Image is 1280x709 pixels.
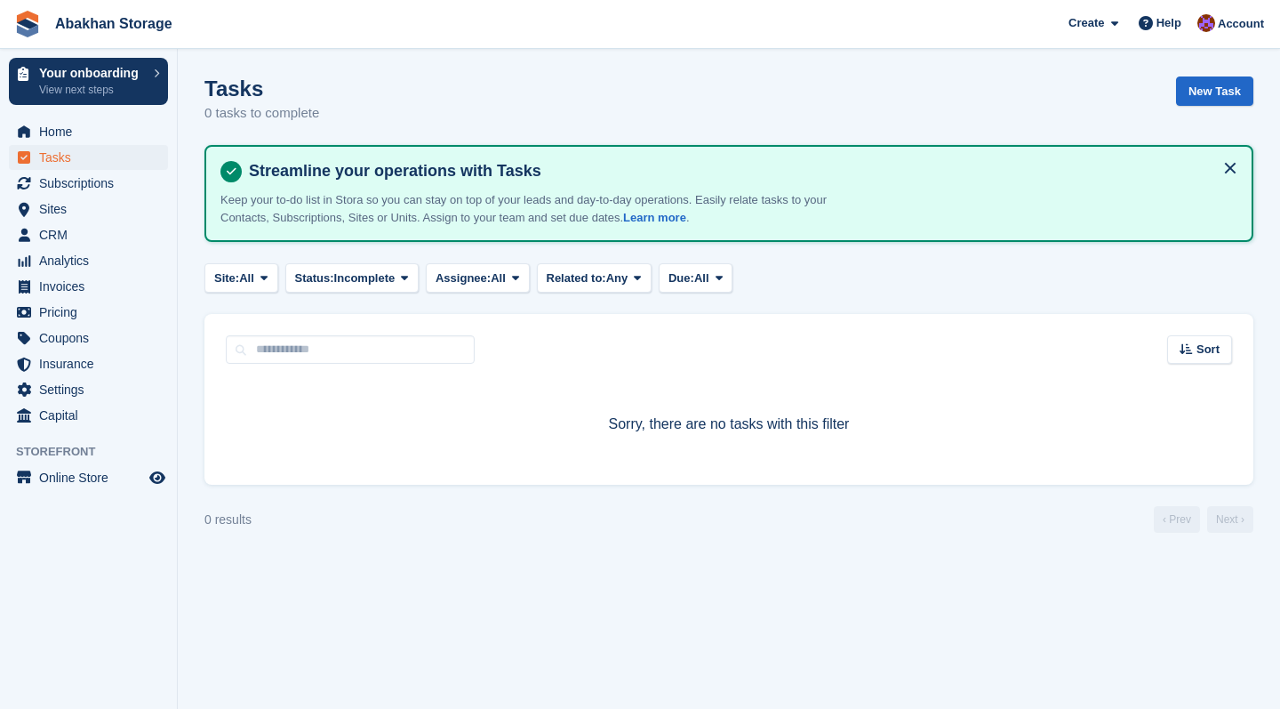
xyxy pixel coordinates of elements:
span: Tasks [39,145,146,170]
a: menu [9,403,168,428]
p: View next steps [39,82,145,98]
span: Related to: [547,270,606,287]
a: menu [9,119,168,144]
a: menu [9,377,168,402]
span: Analytics [39,248,146,273]
span: Site: [214,270,239,287]
a: menu [9,300,168,325]
span: Coupons [39,326,146,350]
button: Status: Incomplete [285,263,419,293]
h4: Streamline your operations with Tasks [242,161,1237,181]
a: New Task [1176,77,1253,106]
button: Assignee: All [426,263,530,293]
a: menu [9,145,168,170]
span: All [239,270,254,287]
a: menu [9,465,168,490]
span: CRM [39,222,146,247]
a: Preview store [147,467,168,488]
a: menu [9,222,168,247]
span: Create [1068,14,1104,32]
nav: Page [1150,506,1257,533]
a: menu [9,171,168,196]
a: menu [9,248,168,273]
a: menu [9,351,168,376]
span: Help [1156,14,1181,32]
a: menu [9,197,168,222]
span: Sites [39,197,146,222]
h1: Tasks [204,77,319,101]
span: Incomplete [334,270,396,287]
a: Your onboarding View next steps [9,58,168,105]
a: menu [9,326,168,350]
a: Abakhan Storage [48,9,180,38]
button: Site: All [204,263,278,293]
span: Insurance [39,351,146,376]
span: Sort [1196,341,1220,359]
span: Assignee: [436,270,491,287]
span: Any [606,270,628,287]
a: Next [1207,506,1253,533]
a: Previous [1154,506,1200,533]
span: Invoices [39,274,146,299]
img: stora-icon-8386f47178a22dfd0bd8f6a31ec36ba5ce8667c1dd55bd0f319d3a0aa187defe.svg [14,11,41,37]
span: Status: [295,270,334,287]
span: Pricing [39,300,146,325]
div: 0 results [204,511,252,529]
p: Your onboarding [39,67,145,79]
p: Sorry, there are no tasks with this filter [226,414,1232,435]
span: All [491,270,506,287]
span: Due: [668,270,694,287]
span: Capital [39,403,146,428]
span: Online Store [39,465,146,490]
button: Due: All [659,263,732,293]
p: 0 tasks to complete [204,103,319,124]
span: Home [39,119,146,144]
a: Learn more [623,211,686,224]
span: Account [1218,15,1264,33]
p: Keep your to-do list in Stora so you can stay on top of your leads and day-to-day operations. Eas... [220,191,843,226]
a: menu [9,274,168,299]
span: Settings [39,377,146,402]
img: William Abakhan [1197,14,1215,32]
span: Subscriptions [39,171,146,196]
button: Related to: Any [537,263,652,293]
span: All [694,270,709,287]
span: Storefront [16,443,177,461]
